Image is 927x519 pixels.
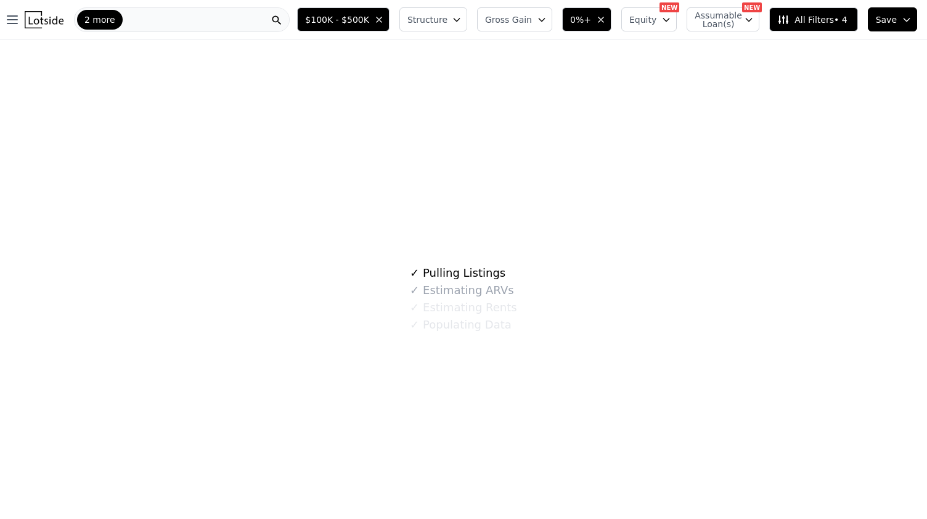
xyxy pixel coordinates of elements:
[297,7,390,31] button: $100K - $500K
[695,11,734,28] span: Assumable Loan(s)
[742,2,762,12] div: NEW
[570,14,591,26] span: 0%+
[410,301,419,314] span: ✓
[410,267,419,279] span: ✓
[305,14,369,26] span: $100K - $500K
[629,14,656,26] span: Equity
[407,14,447,26] span: Structure
[687,7,759,31] button: Assumable Loan(s)
[485,14,532,26] span: Gross Gain
[410,284,419,296] span: ✓
[876,14,897,26] span: Save
[410,316,511,333] div: Populating Data
[84,14,115,26] span: 2 more
[562,7,611,31] button: 0%+
[410,282,513,299] div: Estimating ARVs
[777,14,847,26] span: All Filters • 4
[410,319,419,331] span: ✓
[25,11,63,28] img: Lotside
[660,2,679,12] div: NEW
[477,7,552,31] button: Gross Gain
[410,264,505,282] div: Pulling Listings
[410,299,517,316] div: Estimating Rents
[621,7,677,31] button: Equity
[399,7,467,31] button: Structure
[769,7,857,31] button: All Filters• 4
[868,7,917,31] button: Save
